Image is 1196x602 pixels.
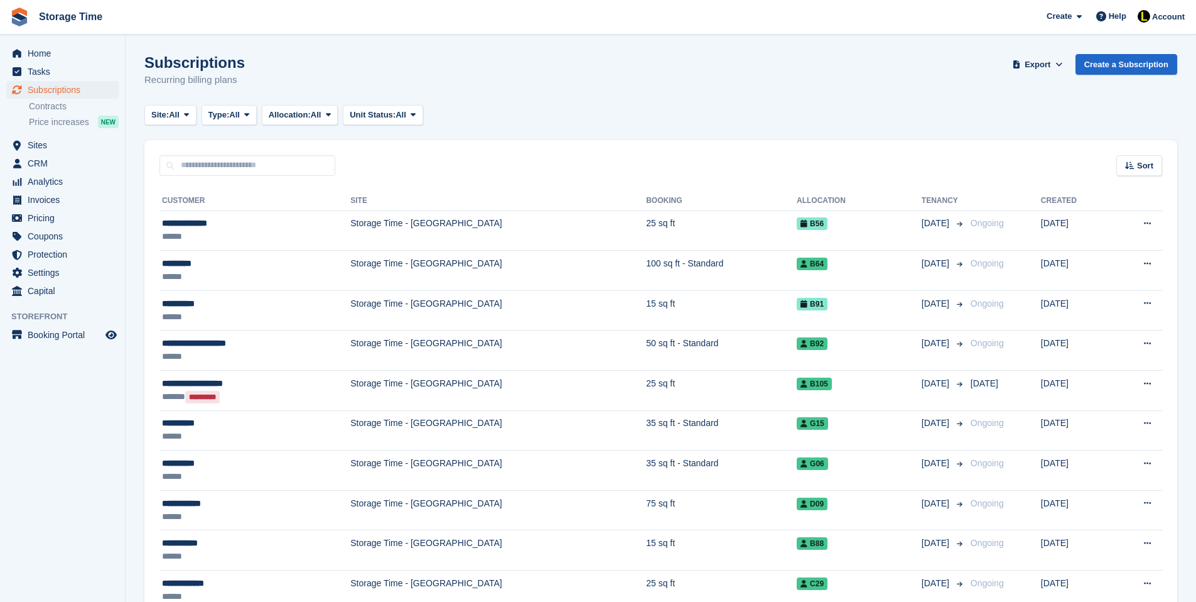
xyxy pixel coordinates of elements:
span: [DATE] [922,337,952,350]
span: B56 [797,217,827,230]
span: Invoices [28,191,103,209]
span: B88 [797,537,827,550]
span: Tasks [28,63,103,80]
a: menu [6,63,119,80]
span: Ongoing [971,418,1004,428]
td: Storage Time - [GEOGRAPHIC_DATA] [350,490,646,530]
th: Booking [646,191,797,211]
td: Storage Time - [GEOGRAPHIC_DATA] [350,371,646,411]
span: Ongoing [971,578,1004,588]
span: Price increases [29,116,89,128]
span: [DATE] [922,377,952,390]
span: [DATE] [922,577,952,590]
td: 50 sq ft - Standard [646,331,797,371]
td: Storage Time - [GEOGRAPHIC_DATA] [350,211,646,251]
td: 35 sq ft - Standard [646,410,797,451]
span: Allocation: [269,109,311,121]
a: Price increases NEW [29,115,119,129]
td: Storage Time - [GEOGRAPHIC_DATA] [350,290,646,331]
span: All [311,109,321,121]
td: 35 sq ft - Standard [646,451,797,491]
a: Create a Subscription [1075,54,1177,75]
span: Analytics [28,173,103,190]
p: Recurring billing plans [144,73,245,87]
td: Storage Time - [GEOGRAPHIC_DATA] [350,251,646,291]
td: [DATE] [1041,211,1111,251]
span: Pricing [28,209,103,227]
span: [DATE] [922,537,952,550]
td: [DATE] [1041,490,1111,530]
td: Storage Time - [GEOGRAPHIC_DATA] [350,410,646,451]
span: Protection [28,246,103,263]
th: Created [1041,191,1111,211]
a: menu [6,264,119,282]
td: Storage Time - [GEOGRAPHIC_DATA] [350,530,646,571]
button: Export [1010,54,1065,75]
td: 75 sq ft [646,490,797,530]
h1: Subscriptions [144,54,245,71]
span: Subscriptions [28,81,103,99]
span: Capital [28,282,103,300]
span: Ongoing [971,258,1004,268]
img: stora-icon-8386f47178a22dfd0bd8f6a31ec36ba5ce8667c1dd55bd0f319d3a0aa187defe.svg [10,8,29,26]
a: menu [6,282,119,300]
span: G15 [797,417,828,430]
span: Storefront [11,310,125,323]
a: menu [6,326,119,344]
span: Ongoing [971,298,1004,309]
span: Settings [28,264,103,282]
button: Allocation: All [262,105,338,126]
button: Type: All [202,105,257,126]
span: Ongoing [971,218,1004,228]
td: Storage Time - [GEOGRAPHIC_DATA] [350,331,646,371]
a: Preview store [104,327,119,342]
span: B91 [797,298,827,310]
td: [DATE] [1041,251,1111,291]
span: G06 [797,457,828,470]
span: Ongoing [971,338,1004,348]
td: [DATE] [1041,530,1111,571]
span: Help [1109,10,1126,23]
a: menu [6,209,119,227]
span: Booking Portal [28,326,103,344]
span: Account [1152,11,1185,23]
span: Ongoing [971,458,1004,468]
td: [DATE] [1041,290,1111,331]
span: Site: [151,109,169,121]
span: Type: [208,109,230,121]
span: Create [1047,10,1072,23]
span: Ongoing [971,498,1004,508]
span: C29 [797,577,827,590]
span: Unit Status: [350,109,396,121]
a: menu [6,173,119,190]
a: Storage Time [34,6,107,27]
td: 15 sq ft [646,530,797,571]
a: menu [6,45,119,62]
th: Site [350,191,646,211]
span: B105 [797,378,832,390]
a: menu [6,191,119,209]
a: menu [6,246,119,263]
span: All [396,109,406,121]
img: Laaibah Sarwar [1138,10,1150,23]
td: [DATE] [1041,331,1111,371]
span: [DATE] [922,457,952,470]
span: CRM [28,155,103,172]
span: All [229,109,240,121]
span: Home [28,45,103,62]
span: B64 [797,258,827,270]
td: 25 sq ft [646,211,797,251]
div: NEW [98,116,119,128]
span: All [169,109,180,121]
span: [DATE] [922,257,952,270]
a: menu [6,227,119,245]
td: Storage Time - [GEOGRAPHIC_DATA] [350,451,646,491]
a: menu [6,155,119,172]
td: 15 sq ft [646,290,797,331]
td: [DATE] [1041,371,1111,411]
a: Contracts [29,101,119,112]
span: Sort [1137,160,1153,172]
span: [DATE] [922,217,952,230]
th: Allocation [797,191,922,211]
a: menu [6,81,119,99]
